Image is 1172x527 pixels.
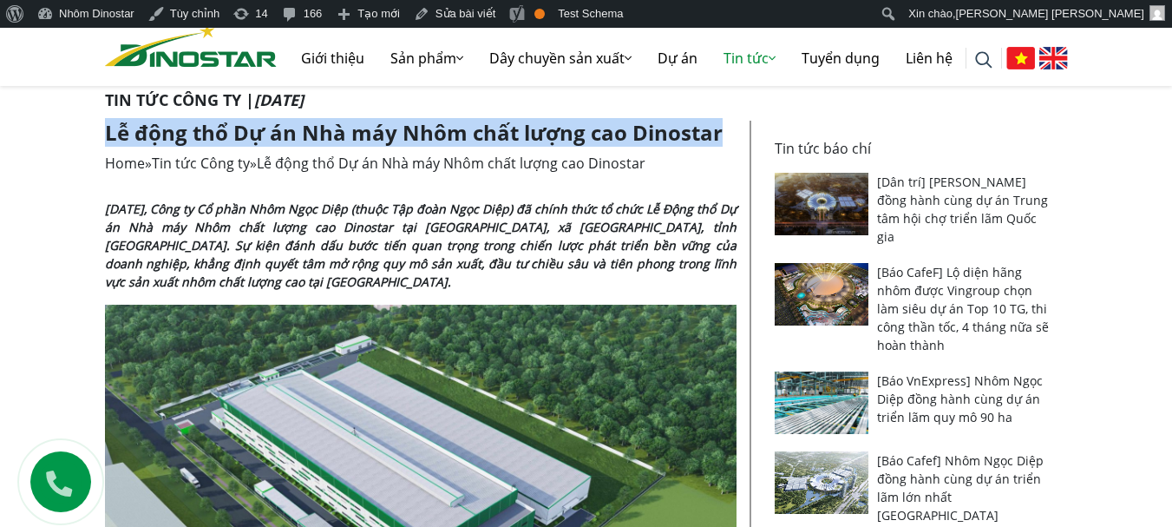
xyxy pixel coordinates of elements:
a: [Báo VnExpress] Nhôm Ngọc Diệp đồng hành cùng dự án triển lãm quy mô 90 ha [877,372,1043,425]
img: English [1039,47,1068,69]
a: Dự án [645,30,710,86]
span: [PERSON_NAME] [PERSON_NAME] [956,7,1144,20]
img: search [975,51,992,69]
a: Tin tức Công ty [152,154,250,173]
span: » » [105,154,645,173]
span: Lễ động thổ Dự án Nhà máy Nhôm chất lượng cao Dinostar [257,154,645,173]
a: Liên hệ [893,30,966,86]
a: Giới thiệu [288,30,377,86]
strong: [DATE], Công ty Cổ phần Nhôm Ngọc Diệp (thuộc Tập đoàn Ngọc Diệp) đã chính thức tổ chức Lễ Động t... [105,201,737,290]
img: [Báo CafeF] Lộ diện hãng nhôm được Vingroup chọn làm siêu dự án Top 10 TG, thi công thần tốc, 4 t... [775,263,869,326]
a: Home [105,154,145,173]
p: Tin tức báo chí [775,138,1057,159]
img: Tiếng Việt [1006,47,1035,69]
h1: Lễ động thổ Dự án Nhà máy Nhôm chất lượng cao Dinostar [105,121,737,146]
a: [Báo CafeF] Lộ diện hãng nhôm được Vingroup chọn làm siêu dự án Top 10 TG, thi công thần tốc, 4 t... [877,264,1049,353]
i: [DATE] [254,89,304,110]
img: [Báo VnExpress] Nhôm Ngọc Diệp đồng hành cùng dự án triển lãm quy mô 90 ha [775,372,869,434]
a: [Báo Cafef] Nhôm Ngọc Diệp đồng hành cùng dự án triển lãm lớn nhất [GEOGRAPHIC_DATA] [877,452,1044,524]
a: Tuyển dụng [789,30,893,86]
img: [Báo Cafef] Nhôm Ngọc Diệp đồng hành cùng dự án triển lãm lớn nhất Đông Nam Á [775,451,869,514]
div: OK [534,9,545,19]
img: Nhôm Dinostar [105,23,277,67]
p: Tin tức Công ty | [105,89,1068,112]
img: [Dân trí] Nhôm Ngọc Diệp đồng hành cùng dự án Trung tâm hội chợ triển lãm Quốc gia [775,173,869,235]
a: Sản phẩm [377,30,476,86]
a: Tin tức [710,30,789,86]
a: Dây chuyền sản xuất [476,30,645,86]
a: [Dân trí] [PERSON_NAME] đồng hành cùng dự án Trung tâm hội chợ triển lãm Quốc gia [877,174,1048,245]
